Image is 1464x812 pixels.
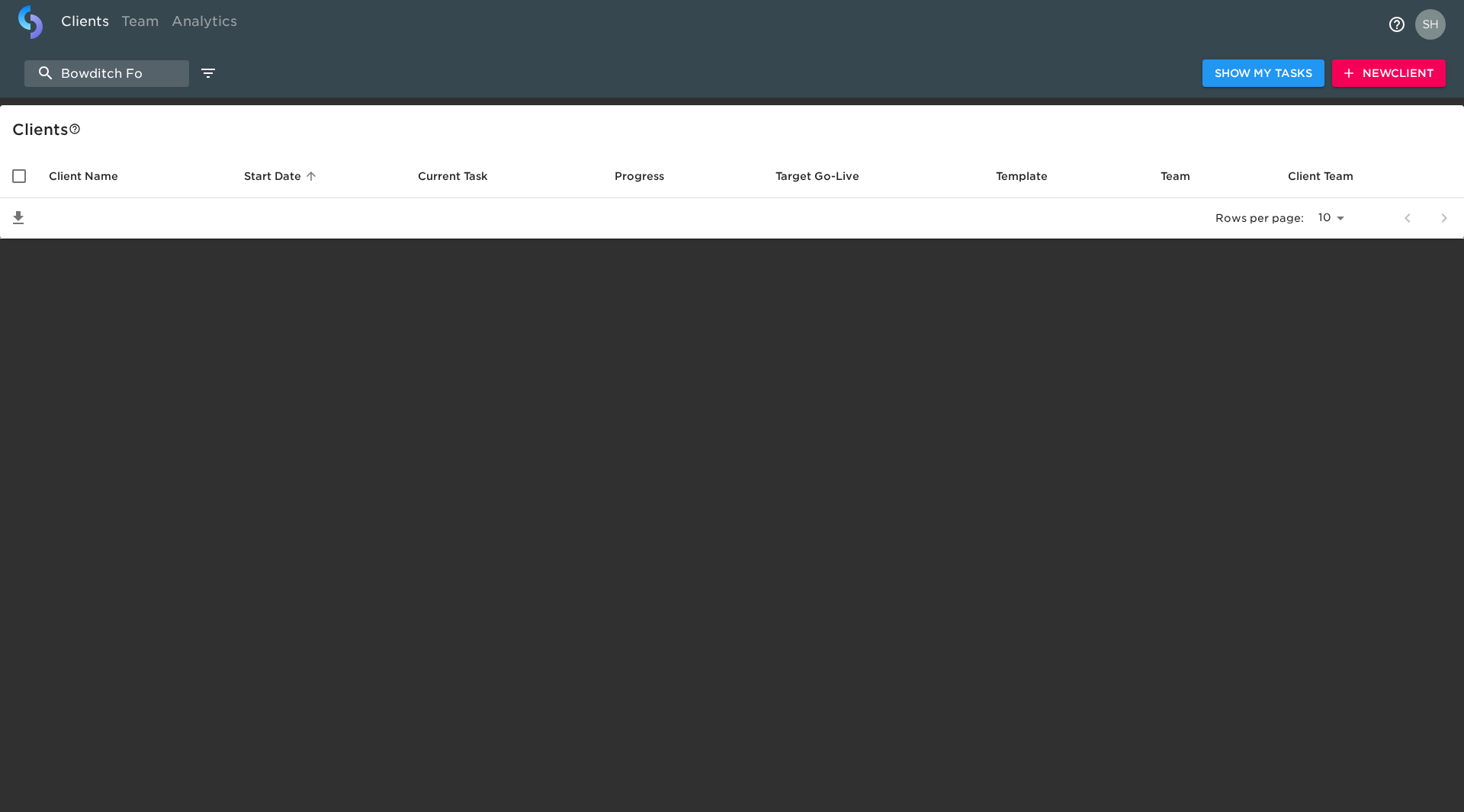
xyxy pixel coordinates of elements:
[1344,64,1433,83] span: New Client
[418,167,508,185] span: Current Task
[195,60,221,86] button: edit
[996,167,1067,185] span: Template
[18,5,43,39] img: logo
[1415,9,1446,40] img: Profile
[1379,6,1415,43] button: notifications
[49,167,138,185] span: Client Name
[1202,59,1324,88] button: Show My Tasks
[244,167,321,185] span: Start Date
[775,167,879,185] span: Target Go-Live
[1215,210,1304,226] p: Rows per page:
[1161,167,1210,185] span: Team
[418,167,488,185] span: This is the next Task in this Hub that should be completed
[115,5,165,43] a: Team
[775,167,859,185] span: Calculated based on the start date and the duration of all Tasks contained in this Hub.
[1332,59,1446,88] button: NewClient
[24,60,189,87] input: search
[69,123,81,135] svg: This is a list of all of your clients and clients shared with you
[615,167,684,185] span: Progress
[165,5,243,43] a: Analytics
[1215,64,1312,83] span: Show My Tasks
[55,5,115,43] a: Clients
[1288,167,1373,185] span: Client Team
[12,117,1458,142] div: Client s
[1310,207,1350,229] select: rows per page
